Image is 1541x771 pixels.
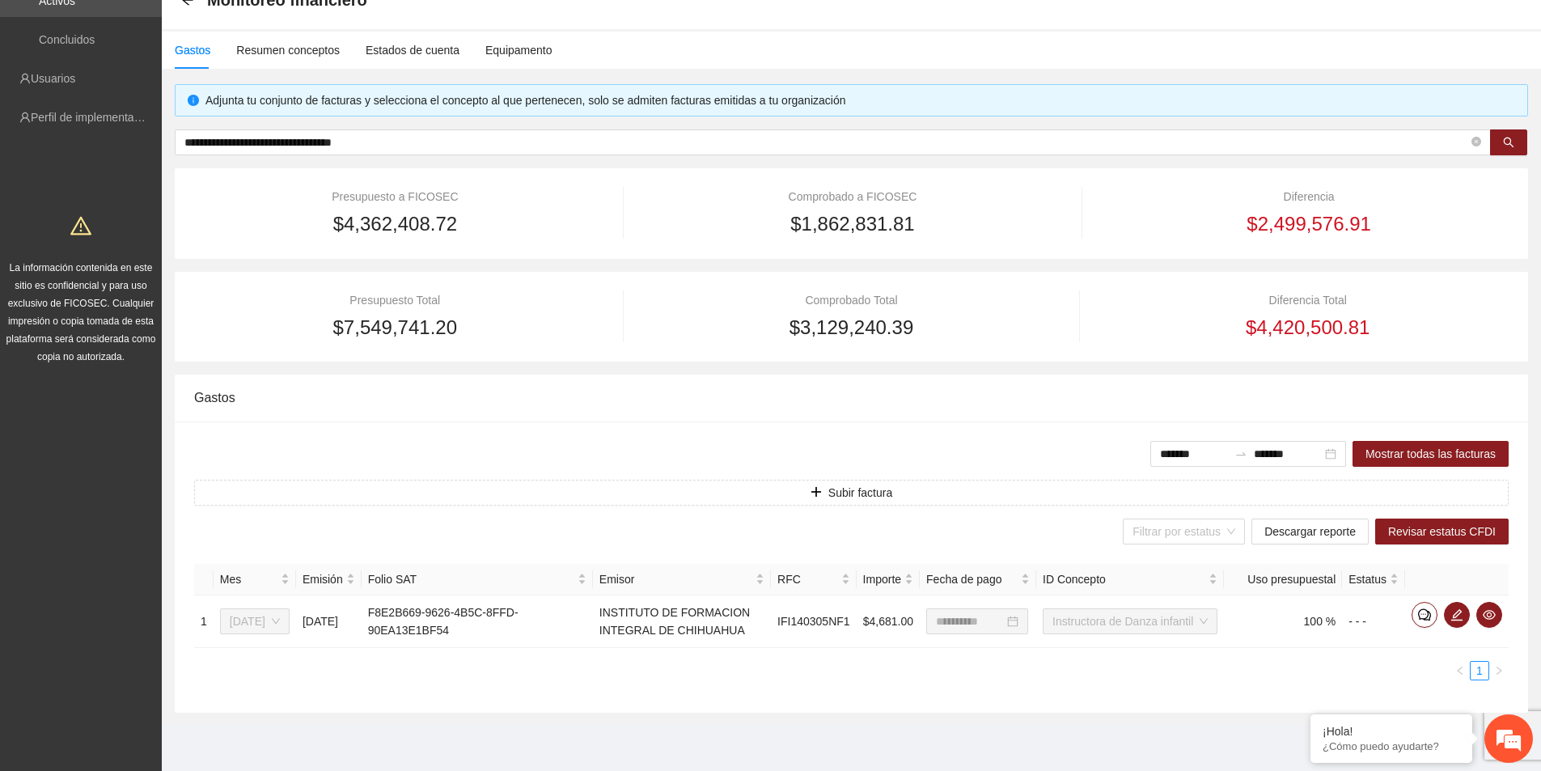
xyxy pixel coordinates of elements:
button: Mostrar todas las facturas [1353,441,1509,467]
li: Next Page [1489,661,1509,680]
th: Folio SAT [362,564,593,595]
span: Instructora de Danza infantil [1052,609,1208,633]
td: F8E2B669-9626-4B5C-8FFD-90EA13E1BF54 [362,595,593,648]
div: Comprobado a FICOSEC [650,188,1054,205]
span: $7,549,741.20 [333,312,457,343]
span: comment [1412,608,1437,621]
div: Estados de cuenta [366,41,459,59]
td: - - - [1342,595,1405,648]
th: Emisión [296,564,362,595]
span: $4,362,408.72 [333,209,457,239]
span: left [1455,666,1465,676]
textarea: Escriba su mensaje y pulse “Intro” [8,442,308,498]
th: Mes [214,564,296,595]
button: Descargar reporte [1251,519,1369,544]
th: Uso presupuestal [1224,564,1342,595]
th: ID Concepto [1036,564,1224,595]
th: Estatus [1342,564,1405,595]
span: $2,499,576.91 [1247,209,1370,239]
button: right [1489,661,1509,680]
button: comment [1412,602,1437,628]
span: plus [811,486,822,499]
div: Adjunta tu conjunto de facturas y selecciona el concepto al que pertenecen, solo se admiten factu... [205,91,1515,109]
button: left [1450,661,1470,680]
span: Importe [863,570,901,588]
span: eye [1477,608,1501,621]
span: Revisar estatus CFDI [1388,523,1496,540]
span: right [1494,666,1504,676]
span: Subir factura [828,484,892,502]
th: Fecha de pago [920,564,1036,595]
div: Equipamento [485,41,552,59]
td: IFI140305NF1 [771,595,857,648]
td: INSTITUTO DE FORMACION INTEGRAL DE CHIHUAHUA [593,595,771,648]
a: 1 [1471,662,1488,680]
button: search [1490,129,1527,155]
span: $3,129,240.39 [790,312,913,343]
th: Emisor [593,564,771,595]
div: Gastos [194,375,1509,421]
a: Perfil de implementadora [31,111,157,124]
button: plusSubir factura [194,480,1509,506]
a: Concluidos [39,33,95,46]
span: Mostrar todas las facturas [1365,445,1496,463]
div: Comprobado Total [650,291,1052,309]
span: ID Concepto [1043,570,1205,588]
div: ¡Hola! [1323,725,1460,738]
a: Usuarios [31,72,75,85]
li: Previous Page [1450,661,1470,680]
span: close-circle [1471,135,1481,150]
p: ¿Cómo puedo ayudarte? [1323,740,1460,752]
span: La información contenida en este sitio es confidencial y para uso exclusivo de FICOSEC. Cualquier... [6,262,156,362]
span: Folio SAT [368,570,574,588]
div: Chatee con nosotros ahora [84,83,272,104]
span: search [1503,137,1514,150]
td: 100 % [1224,595,1342,648]
td: 1 [194,595,214,648]
span: Junio 2025 [230,609,280,633]
span: Fecha de pago [926,570,1018,588]
span: swap-right [1234,447,1247,460]
li: 1 [1470,661,1489,680]
div: Diferencia [1109,188,1509,205]
span: info-circle [188,95,199,106]
div: Diferencia Total [1107,291,1509,309]
button: eye [1476,602,1502,628]
span: Estatus [1348,570,1386,588]
span: Mes [220,570,277,588]
span: to [1234,447,1247,460]
div: Presupuesto Total [194,291,596,309]
span: warning [70,215,91,236]
th: RFC [771,564,857,595]
div: Gastos [175,41,210,59]
span: Estamos en línea. [94,216,223,379]
span: close-circle [1471,137,1481,146]
th: Importe [857,564,920,595]
span: Descargar reporte [1264,523,1356,540]
div: Minimizar ventana de chat en vivo [265,8,304,47]
button: edit [1444,602,1470,628]
span: $1,862,831.81 [790,209,914,239]
span: edit [1445,608,1469,621]
div: Presupuesto a FICOSEC [194,188,596,205]
button: Revisar estatus CFDI [1375,519,1509,544]
td: $4,681.00 [857,595,920,648]
span: Emisión [303,570,343,588]
span: RFC [777,570,838,588]
td: [DATE] [296,595,362,648]
div: Resumen conceptos [236,41,340,59]
span: Emisor [599,570,752,588]
span: $4,420,500.81 [1246,312,1370,343]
